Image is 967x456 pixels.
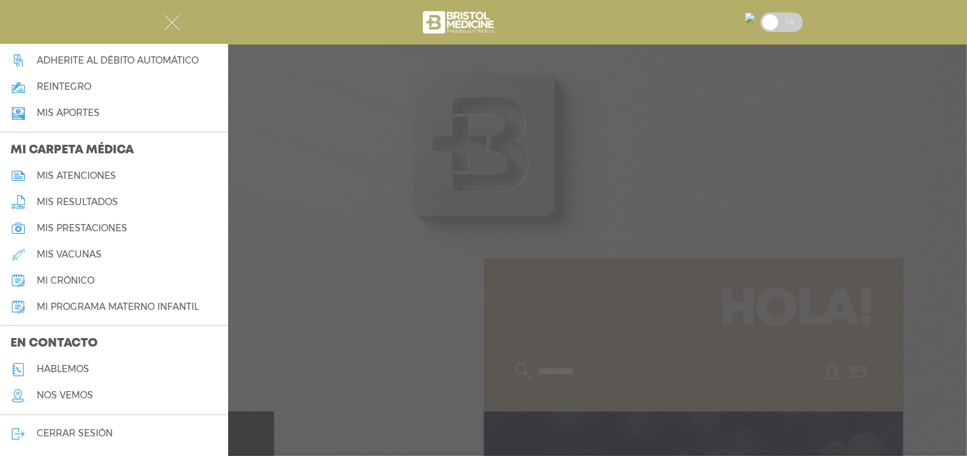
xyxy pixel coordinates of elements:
[37,81,91,92] h5: reintegro
[37,364,89,375] h5: hablemos
[37,223,127,234] h5: mis prestaciones
[37,249,102,260] h5: mis vacunas
[37,301,199,313] h5: mi programa materno infantil
[37,390,93,401] h5: nos vemos
[37,428,113,439] h5: cerrar sesión
[745,12,755,23] img: 17731
[37,170,116,181] h5: mis atenciones
[37,197,118,208] h5: mis resultados
[37,55,199,66] h5: Adherite al débito automático
[421,7,499,38] img: bristol-medicine-blanco.png
[37,275,94,286] h5: mi crónico
[37,107,100,119] h5: Mis aportes
[164,14,180,31] img: Cober_menu-close-white.svg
